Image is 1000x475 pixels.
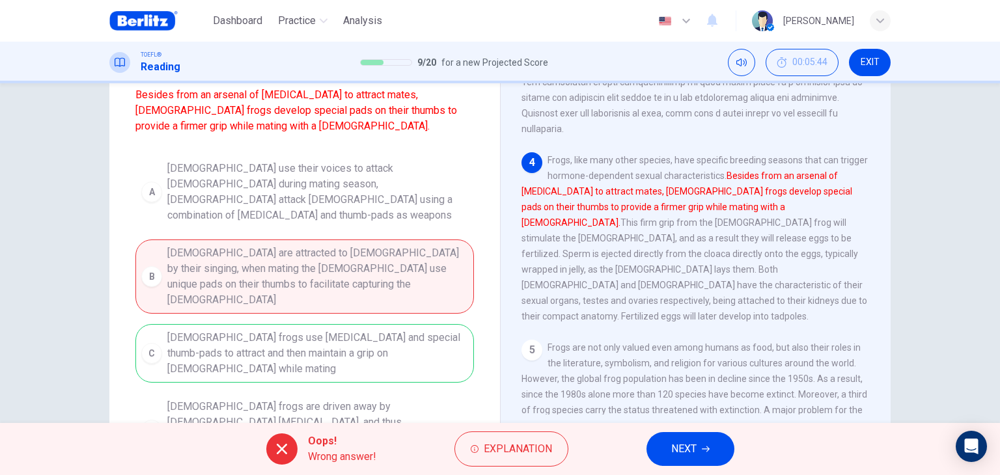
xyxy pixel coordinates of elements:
[278,13,316,29] span: Practice
[861,57,880,68] span: EXIT
[308,433,376,449] span: Oops!
[766,49,839,76] button: 00:05:44
[273,9,333,33] button: Practice
[135,88,457,132] font: Besides from an arsenal of [MEDICAL_DATA] to attract mates, [DEMOGRAPHIC_DATA] frogs develop spec...
[135,40,474,134] span: Which sentence is most similar to the following sentence from the paragraph?
[208,9,268,33] button: Dashboard
[671,440,697,458] span: NEXT
[766,49,839,76] div: Hide
[454,431,568,467] button: Explanation
[343,13,382,29] span: Analysis
[728,49,755,76] div: Mute
[141,50,161,59] span: TOEFL®
[338,9,387,33] button: Analysis
[956,431,987,462] div: Open Intercom Messenger
[849,49,891,76] button: EXIT
[521,155,868,321] span: Frogs, like many other species, have specific breeding seasons that can trigger hormone-dependent...
[308,449,376,465] span: Wrong answer!
[646,432,734,466] button: NEXT
[441,55,548,70] span: for a new Projected Score
[484,440,552,458] span: Explanation
[783,13,854,29] div: [PERSON_NAME]
[109,8,208,34] a: Berlitz Brasil logo
[521,152,542,173] div: 4
[417,55,436,70] span: 9 / 20
[792,57,827,68] span: 00:05:44
[752,10,773,31] img: Profile picture
[213,13,262,29] span: Dashboard
[109,8,178,34] img: Berlitz Brasil logo
[657,16,673,26] img: en
[521,340,542,360] div: 5
[141,59,180,75] h1: Reading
